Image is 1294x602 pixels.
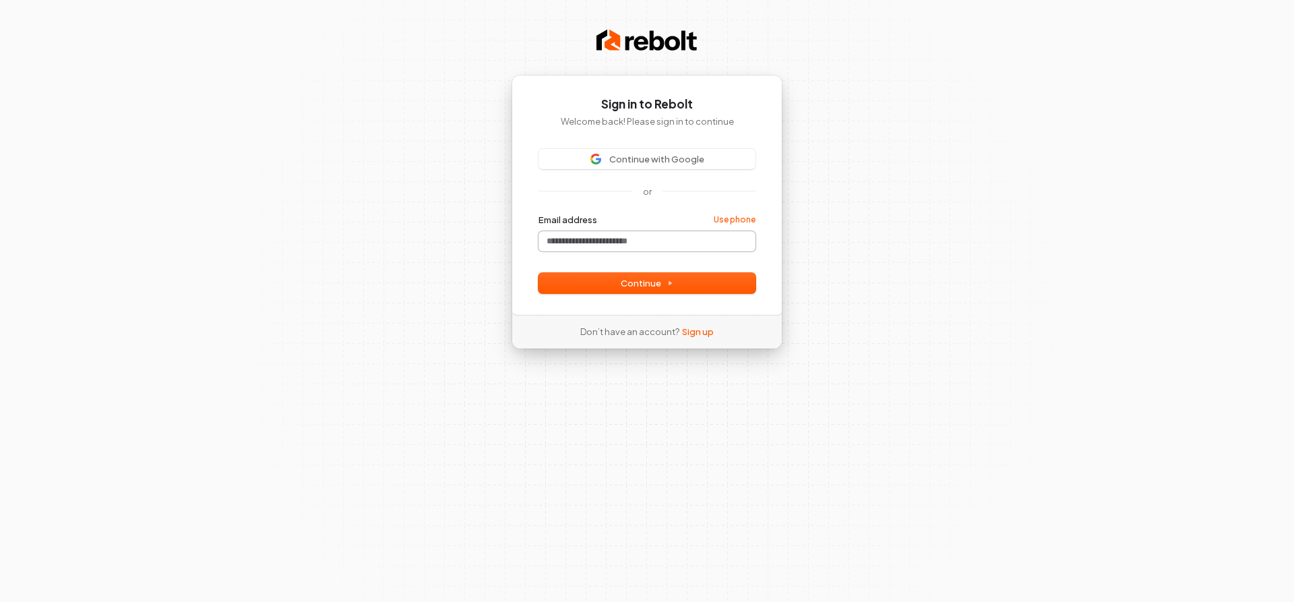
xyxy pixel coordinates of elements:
[538,214,597,226] label: Email address
[596,27,698,54] img: Rebolt Logo
[538,149,756,169] button: Sign in with GoogleContinue with Google
[538,115,756,127] p: Welcome back! Please sign in to continue
[643,185,652,198] p: or
[682,326,714,338] a: Sign up
[609,153,704,165] span: Continue with Google
[538,273,756,293] button: Continue
[538,96,756,113] h1: Sign in to Rebolt
[714,214,756,225] a: Use phone
[621,277,673,289] span: Continue
[580,326,679,338] span: Don’t have an account?
[590,154,601,164] img: Sign in with Google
